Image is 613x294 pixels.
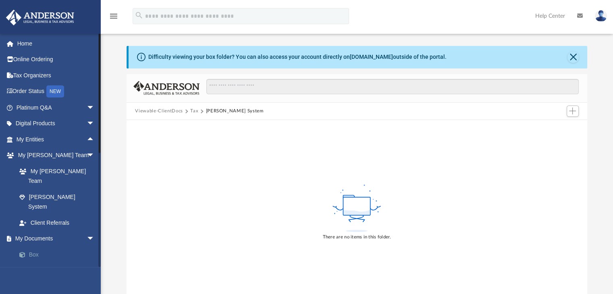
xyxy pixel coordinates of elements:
a: My Entitiesarrow_drop_up [6,131,107,147]
span: arrow_drop_down [87,147,103,164]
a: menu [109,15,118,21]
a: Digital Productsarrow_drop_down [6,116,107,132]
button: Viewable-ClientDocs [135,108,183,115]
a: My [PERSON_NAME] Team [11,163,99,189]
span: arrow_drop_down [87,116,103,132]
i: search [135,11,143,20]
img: Anderson Advisors Platinum Portal [4,10,77,25]
button: Add [567,106,579,117]
div: Difficulty viewing your box folder? You can also access your account directly on outside of the p... [148,53,447,61]
span: arrow_drop_down [87,231,103,247]
span: arrow_drop_down [87,99,103,116]
img: User Pic [595,10,607,22]
a: Online Ordering [6,52,107,68]
a: Box [11,246,107,263]
a: Meeting Minutes [11,263,107,279]
a: Order StatusNEW [6,83,107,100]
a: Tax Organizers [6,67,107,83]
button: Close [567,52,579,63]
a: Home [6,35,107,52]
a: Client Referrals [11,215,103,231]
i: menu [109,11,118,21]
button: [PERSON_NAME] System [206,108,263,115]
button: Tax [190,108,198,115]
a: My Documentsarrow_drop_down [6,231,107,247]
div: There are no items in this folder. [323,234,391,241]
a: Platinum Q&Aarrow_drop_down [6,99,107,116]
a: My [PERSON_NAME] Teamarrow_drop_down [6,147,103,164]
a: [DOMAIN_NAME] [350,54,393,60]
span: arrow_drop_up [87,131,103,148]
input: Search files and folders [206,79,578,94]
div: NEW [46,85,64,97]
a: [PERSON_NAME] System [11,189,103,215]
